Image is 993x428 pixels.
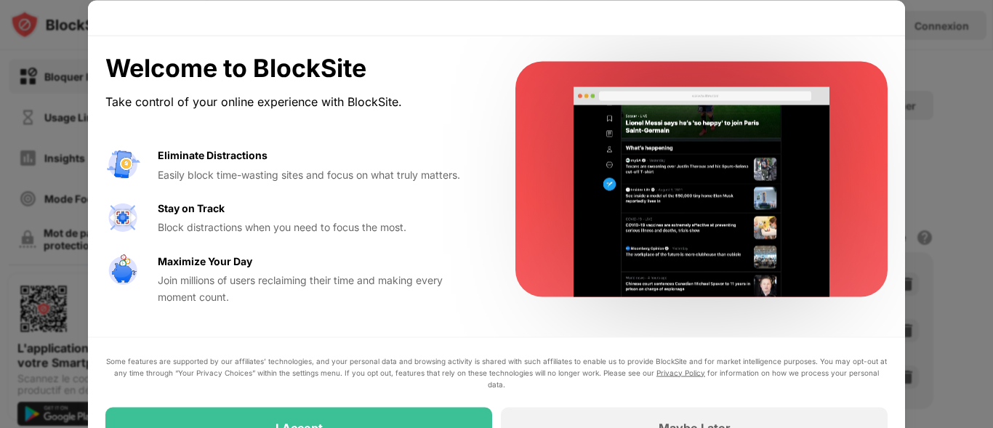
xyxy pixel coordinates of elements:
[105,53,481,83] div: Welcome to BlockSite
[105,200,140,235] img: value-focus.svg
[158,200,225,216] div: Stay on Track
[105,148,140,182] img: value-avoid-distractions.svg
[158,219,481,235] div: Block distractions when you need to focus the most.
[105,253,140,288] img: value-safe-time.svg
[656,368,705,376] a: Privacy Policy
[158,148,268,163] div: Eliminate Distractions
[158,166,481,182] div: Easily block time-wasting sites and focus on what truly matters.
[158,272,481,305] div: Join millions of users reclaiming their time and making every moment count.
[158,253,252,269] div: Maximize Your Day
[105,92,481,113] div: Take control of your online experience with BlockSite.
[105,355,888,389] div: Some features are supported by our affiliates’ technologies, and your personal data and browsing ...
